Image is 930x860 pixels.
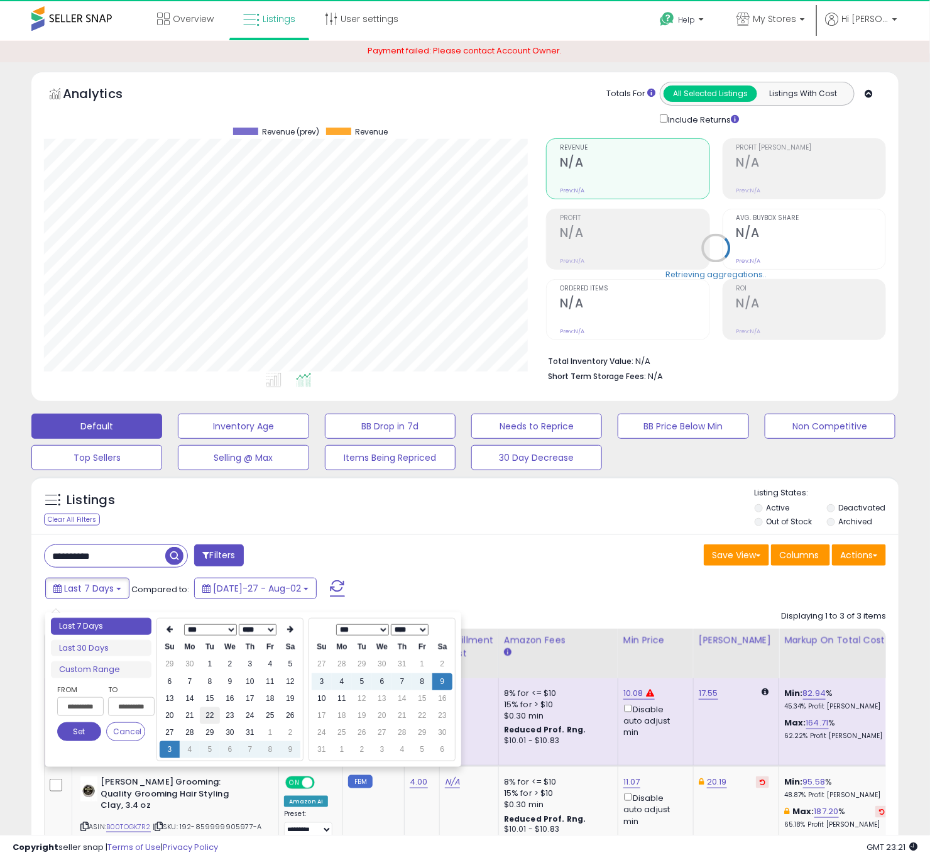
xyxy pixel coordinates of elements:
div: Disable auto adjust min [623,791,684,827]
button: Set [57,722,101,741]
th: Mo [332,639,352,656]
button: Last 7 Days [45,578,129,599]
div: seller snap | | [13,842,218,854]
a: Hi [PERSON_NAME] [825,13,897,41]
span: Revenue [356,128,388,136]
span: 2025-08-10 23:21 GMT [867,841,917,853]
span: [DATE]-27 - Aug-02 [213,582,301,595]
div: Totals For [606,88,655,100]
td: 23 [432,707,452,724]
button: BB Price Below Min [618,414,748,439]
a: 20.19 [707,776,727,788]
div: 8% for <= $10 [504,776,608,788]
th: Su [312,639,332,656]
button: Listings With Cost [757,85,850,102]
a: 4.00 [410,776,428,788]
label: Active [766,502,789,513]
div: Displaying 1 to 3 of 3 items [781,610,886,622]
label: Out of Stock [766,516,812,527]
td: 25 [260,707,280,724]
p: 48.87% Profit [PERSON_NAME] [784,791,889,800]
td: 24 [240,707,260,724]
td: 20 [160,707,180,724]
a: 10.08 [623,687,643,700]
button: Filters [194,544,243,566]
h5: Analytics [63,85,147,106]
td: 2 [280,724,300,741]
th: Fr [412,639,432,656]
span: Payment failed: Please contact Account Owner. [368,45,562,57]
td: 29 [412,724,432,741]
td: 6 [372,673,392,690]
td: 14 [392,690,412,707]
td: 23 [220,707,240,724]
span: Overview [173,13,214,25]
p: 65.18% Profit [PERSON_NAME] [784,820,889,829]
div: Amazon AI [284,796,328,807]
td: 30 [220,724,240,741]
td: 13 [372,690,392,707]
td: 10 [312,690,332,707]
td: 31 [312,741,332,758]
td: 31 [392,656,412,673]
td: 1 [200,656,220,673]
button: Cancel [106,722,145,741]
td: 3 [312,673,332,690]
div: $0.30 min [504,710,608,722]
li: Last 30 Days [51,640,151,657]
td: 28 [392,724,412,741]
span: Listings [263,13,295,25]
td: 8 [260,741,280,758]
td: 15 [200,690,220,707]
span: Hi [PERSON_NAME] [841,13,889,25]
span: Last 7 Days [64,582,114,595]
td: 5 [412,741,432,758]
div: Disable auto adjust min [623,702,684,739]
td: 27 [160,724,180,741]
div: Amazon Fees [504,634,613,647]
td: 21 [180,707,200,724]
td: 17 [312,707,332,724]
strong: Copyright [13,841,58,853]
td: 31 [240,724,260,741]
b: Min: [784,687,803,699]
a: Privacy Policy [163,841,218,853]
th: Th [392,639,412,656]
div: Min Price [623,634,688,647]
td: 12 [280,673,300,690]
button: [DATE]-27 - Aug-02 [194,578,317,599]
td: 11 [332,690,352,707]
th: Su [160,639,180,656]
button: Inventory Age [178,414,309,439]
a: N/A [445,776,460,788]
button: Needs to Reprice [471,414,602,439]
a: 82.94 [803,687,826,700]
i: Get Help [659,11,675,27]
label: To [108,683,145,696]
th: We [220,639,240,656]
label: Deactivated [839,502,886,513]
li: Last 7 Days [51,618,151,635]
td: 29 [200,724,220,741]
div: % [784,717,889,741]
td: 29 [352,656,372,673]
div: $10.01 - $10.83 [504,824,608,835]
td: 2 [432,656,452,673]
td: 30 [432,724,452,741]
td: 26 [352,724,372,741]
td: 25 [332,724,352,741]
p: 62.22% Profit [PERSON_NAME] [784,732,889,741]
b: Min: [784,776,803,788]
td: 11 [260,673,280,690]
a: 187.20 [814,805,839,818]
a: Terms of Use [107,841,161,853]
td: 8 [412,673,432,690]
label: Archived [839,516,873,527]
td: 3 [160,741,180,758]
td: 7 [240,741,260,758]
span: Columns [779,549,819,561]
a: Help [650,2,716,41]
small: FBM [348,775,373,788]
button: BB Drop in 7d [325,414,456,439]
th: The percentage added to the cost of goods (COGS) that forms the calculator for Min & Max prices. [779,629,899,678]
